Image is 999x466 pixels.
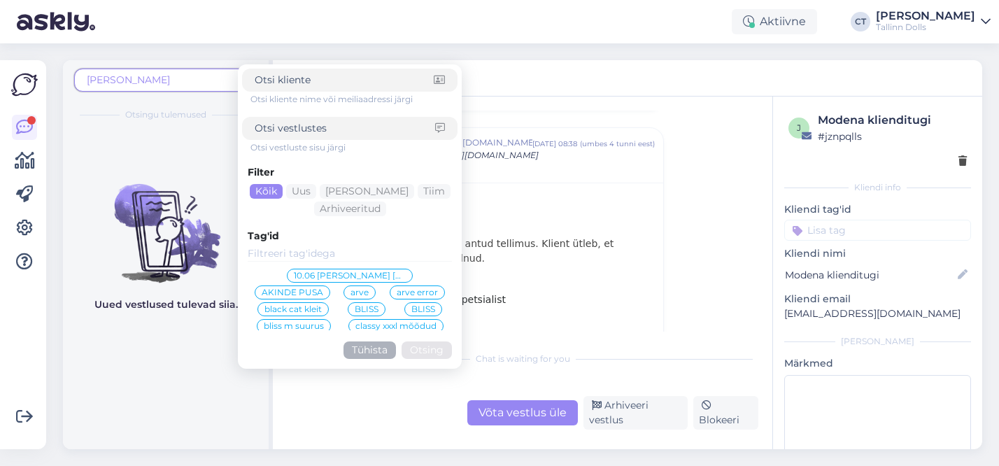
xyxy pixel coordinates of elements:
[818,112,967,129] div: Modena klienditugi
[248,229,452,243] div: Tag'id
[262,288,323,297] span: AKINDE PUSA
[784,246,971,261] p: Kliendi nimi
[296,207,655,364] div: Tere! Palume täpsustada, mis seisus on antud tellimus. Klient ütleb, et [PERSON_NAME] pole temani...
[248,165,452,180] div: Filter
[255,73,434,87] input: Otsi kliente
[784,306,971,321] p: [EMAIL_ADDRESS][DOMAIN_NAME]
[63,159,269,285] img: No chats
[876,22,975,33] div: Tallinn Dolls
[583,396,688,430] div: Arhiveeri vestlus
[784,220,971,241] input: Lisa tag
[784,202,971,217] p: Kliendi tag'id
[94,297,238,312] p: Uued vestlused tulevad siia.
[264,305,322,313] span: black cat kleit
[87,73,170,86] span: [PERSON_NAME]
[11,71,38,98] img: Askly Logo
[296,318,655,364] p: [PHONE_NUMBER] Modena Estonia OÜ | [STREET_ADDRESS]
[818,129,967,144] div: # jznpqlls
[784,181,971,194] div: Kliendi info
[784,292,971,306] p: Kliendi email
[876,10,975,22] div: [PERSON_NAME]
[250,93,458,106] div: Otsi kliente nime või meiliaadressi järgi
[851,12,870,31] div: CT
[250,184,283,199] div: Kõik
[797,122,801,133] span: j
[784,335,971,348] div: [PERSON_NAME]
[532,139,577,149] div: [DATE] 08:38
[732,9,817,34] div: Aktiivne
[250,141,458,154] div: Otsi vestluste sisu järgi
[467,400,578,425] div: Võta vestlus üle
[248,246,452,262] input: Filtreeri tag'idega
[784,356,971,371] p: Märkmed
[287,353,758,365] div: Chat is waiting for you
[255,121,435,136] input: Otsi vestlustes
[296,276,655,307] p: Lugupidamisega/Best regards [PERSON_NAME] | Kliendisuhete spetsialist
[264,322,324,330] span: bliss m suurus
[693,396,758,430] div: Blokeeri
[876,10,991,33] a: [PERSON_NAME]Tallinn Dolls
[125,108,206,121] span: Otsingu tulemused
[785,267,955,283] input: Lisa nimi
[580,139,655,149] div: ( umbes 4 tunni eest )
